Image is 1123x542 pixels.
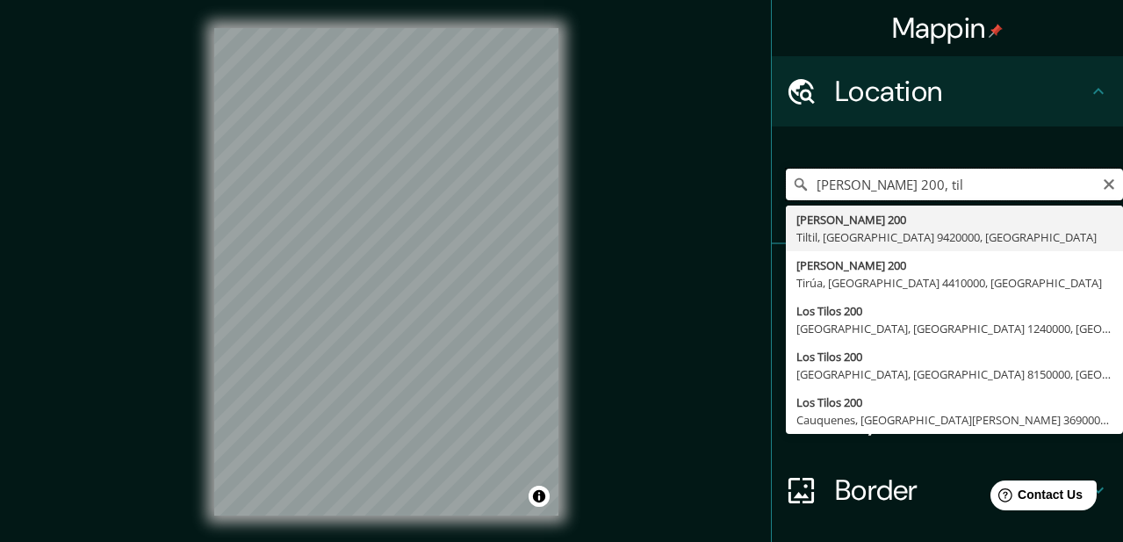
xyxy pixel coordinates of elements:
div: Los Tilos 200 [796,348,1112,365]
button: Clear [1102,175,1116,192]
input: Pick your city or area [786,169,1123,200]
h4: Mappin [892,11,1004,46]
div: Layout [772,385,1123,455]
h4: Layout [835,402,1088,437]
div: Pins [772,244,1123,314]
div: Location [772,56,1123,126]
canvas: Map [214,28,558,516]
div: Los Tilos 200 [796,394,1112,411]
div: Los Tilos 200 [796,302,1112,320]
div: Tiltil, [GEOGRAPHIC_DATA] 9420000, [GEOGRAPHIC_DATA] [796,228,1112,246]
div: [PERSON_NAME] 200 [796,257,1112,274]
h4: Border [835,473,1088,508]
img: pin-icon.png [989,24,1003,38]
div: Cauquenes, [GEOGRAPHIC_DATA][PERSON_NAME] 3690000, [GEOGRAPHIC_DATA] [796,411,1112,429]
div: [GEOGRAPHIC_DATA], [GEOGRAPHIC_DATA] 8150000, [GEOGRAPHIC_DATA] [796,365,1112,383]
div: Border [772,455,1123,525]
div: Style [772,314,1123,385]
h4: Location [835,74,1088,109]
iframe: Help widget launcher [967,473,1104,523]
div: Tirúa, [GEOGRAPHIC_DATA] 4410000, [GEOGRAPHIC_DATA] [796,274,1112,292]
div: [GEOGRAPHIC_DATA], [GEOGRAPHIC_DATA] 1240000, [GEOGRAPHIC_DATA] [796,320,1112,337]
div: [PERSON_NAME] 200 [796,211,1112,228]
button: Toggle attribution [529,486,550,507]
